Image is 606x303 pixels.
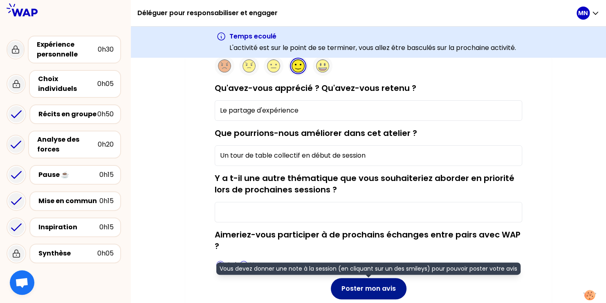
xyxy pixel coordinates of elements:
[99,170,114,180] div: 0h15
[98,45,114,54] div: 0h30
[215,82,416,94] label: Qu'avez-vous apprécié ? Qu'avez-vous retenu ?
[577,7,599,20] button: MN
[215,229,521,252] label: Aimeriez-vous participer à de prochains échanges entre pairs avec WAP ?
[10,270,34,295] div: Ouvrir le chat
[97,79,114,89] div: 0h05
[38,249,97,258] div: Synthèse
[331,278,406,299] button: Poster mon avis
[98,140,114,149] div: 0h20
[99,196,114,206] div: 0h15
[99,222,114,232] div: 0h15
[97,109,114,119] div: 0h50
[37,135,98,154] div: Analyse des forces
[37,40,98,59] div: Expérience personnelle
[38,109,97,119] div: Récits en groupe
[38,222,99,232] div: Inspiration
[38,74,97,94] div: Choix individuels
[229,43,516,53] p: L'activité est sur le point de se terminer, vous allez être basculés sur la prochaine activité.
[215,172,514,195] label: Y a t-il une autre thématique que vous souhaiteriez aborder en priorité lors de prochaines sessio...
[215,127,417,139] label: Que pourrions-nous améliorer dans cet atelier ?
[229,32,516,41] h3: Temps ecoulé
[226,260,236,270] p: Oui
[578,9,588,17] p: MN
[38,196,99,206] div: Mise en commun
[216,262,521,275] span: Vous devez donner une note à la session (en cliquant sur un des smileys) pour pouvoir poster votr...
[249,260,262,270] p: Non
[97,249,114,258] div: 0h05
[38,170,99,180] div: Pause ☕️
